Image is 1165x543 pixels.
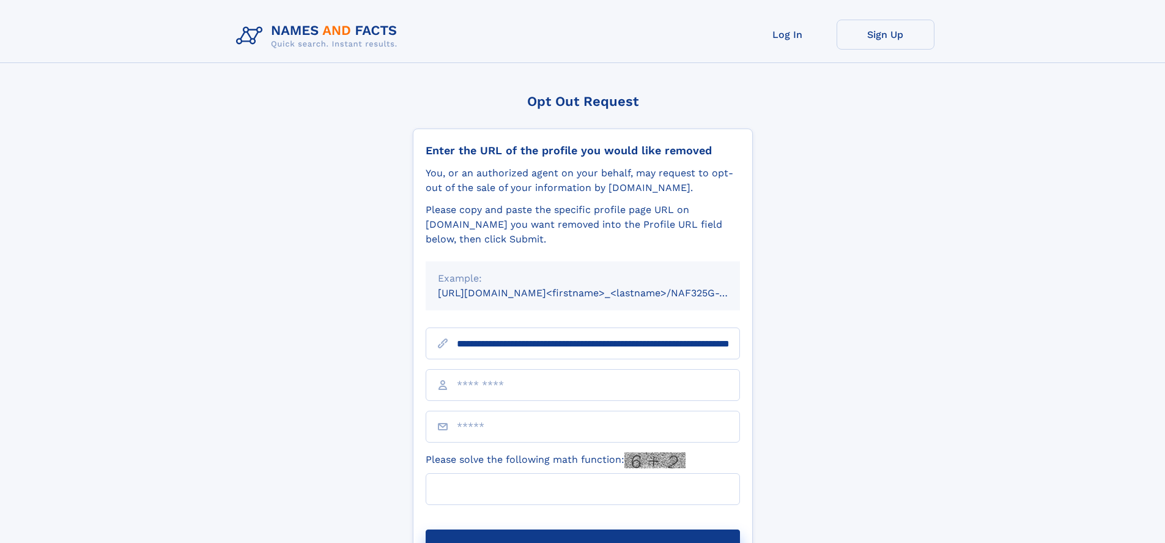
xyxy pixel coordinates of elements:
[426,203,740,247] div: Please copy and paste the specific profile page URL on [DOMAIN_NAME] you want removed into the Pr...
[413,94,753,109] div: Opt Out Request
[837,20,934,50] a: Sign Up
[426,166,740,195] div: You, or an authorized agent on your behalf, may request to opt-out of the sale of your informatio...
[438,271,728,286] div: Example:
[739,20,837,50] a: Log In
[426,452,686,468] label: Please solve the following math function:
[438,287,763,299] small: [URL][DOMAIN_NAME]<firstname>_<lastname>/NAF325G-xxxxxxxx
[426,144,740,157] div: Enter the URL of the profile you would like removed
[231,20,407,53] img: Logo Names and Facts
